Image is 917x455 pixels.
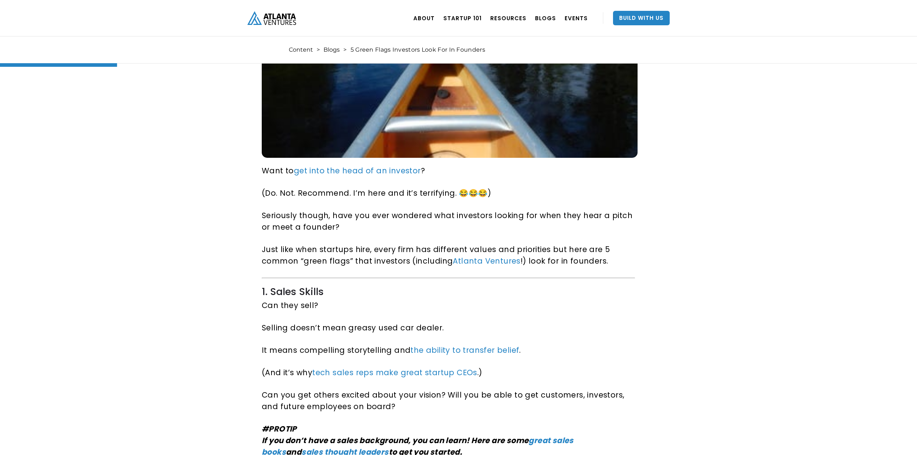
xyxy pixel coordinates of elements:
[262,210,635,233] p: Seriously though, have you ever wondered what investors looking for when they hear a pitch or mee...
[323,46,340,53] a: Blogs
[262,244,635,267] p: Just like when startups hire, every firm has different values and priorities but here are 5 commo...
[289,46,313,53] a: Content
[490,8,526,28] a: RESOURCES
[453,256,520,266] a: Atlanta Ventures
[410,345,519,355] a: the ability to transfer belief
[343,46,347,53] div: >
[262,300,635,311] p: Can they sell?
[317,46,320,53] div: >
[351,46,485,53] div: 5 Green Flags Investors Look For In Founders
[262,389,635,412] p: Can you get others excited about your vision? Will you be able to get customers, investors, and f...
[294,165,421,176] a: get into the head of an investor
[262,287,635,296] h3: 1. Sales Skills
[262,367,635,378] p: (And it’s why .)
[413,8,435,28] a: ABOUT
[312,367,477,378] a: tech sales reps make great startup CEOs
[262,165,635,177] p: Want to ?
[535,8,556,28] a: BLOGS
[262,322,635,334] p: Selling doesn’t mean greasy used car dealer.
[262,187,635,199] p: (Do. Not. Recommend. I’m here and it’s terrifying. 😂😂😂)
[613,11,670,25] a: Build With Us
[443,8,482,28] a: Startup 101
[262,344,635,356] p: It means compelling storytelling and .
[565,8,588,28] a: EVENTS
